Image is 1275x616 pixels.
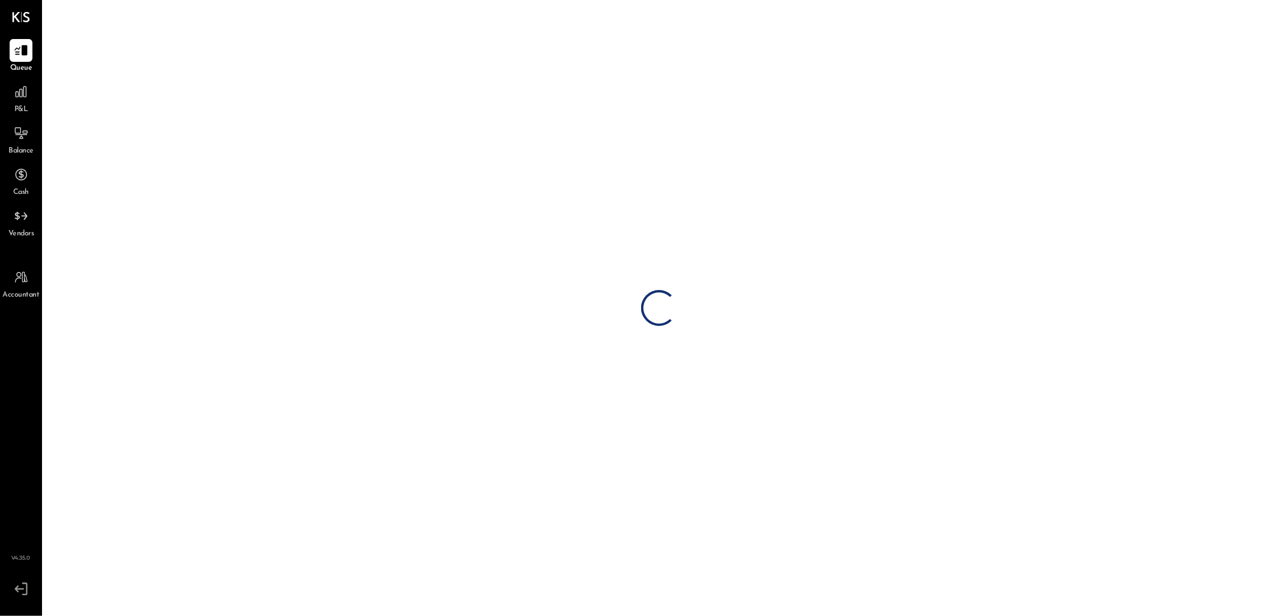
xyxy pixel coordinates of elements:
[1,205,41,240] a: Vendors
[1,80,41,115] a: P&L
[1,122,41,157] a: Balance
[10,63,32,74] span: Queue
[8,146,34,157] span: Balance
[13,187,29,198] span: Cash
[1,266,41,301] a: Accountant
[14,104,28,115] span: P&L
[3,290,40,301] span: Accountant
[8,229,34,240] span: Vendors
[1,163,41,198] a: Cash
[1,39,41,74] a: Queue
